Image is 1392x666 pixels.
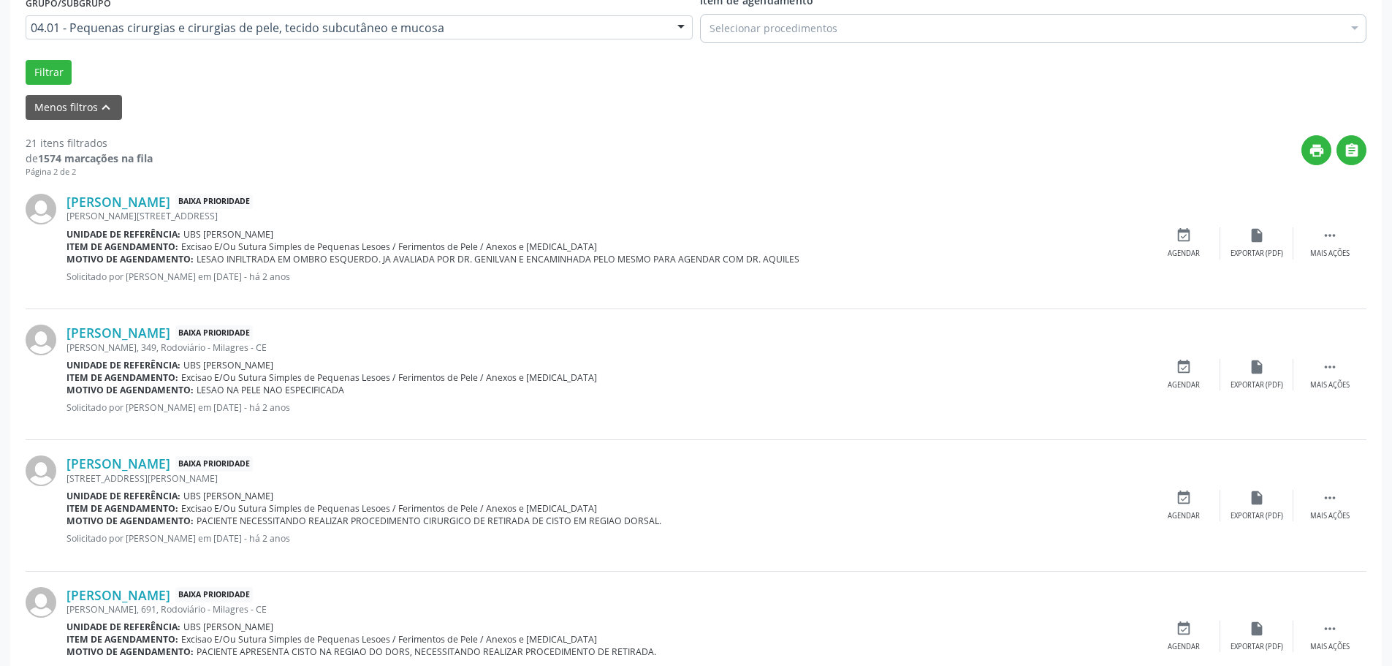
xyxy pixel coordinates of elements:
[181,502,597,515] span: Excisao E/Ou Sutura Simples de Pequenas Lesoes / Ferimentos de Pele / Anexos e [MEDICAL_DATA]
[66,621,180,633] b: Unidade de referência:
[66,325,170,341] a: [PERSON_NAME]
[1231,380,1283,390] div: Exportar (PDF)
[1310,249,1350,259] div: Mais ações
[26,455,56,486] img: img
[1249,227,1265,243] i: insert_drive_file
[1168,380,1200,390] div: Agendar
[181,241,597,253] span: Excisao E/Ou Sutura Simples de Pequenas Lesoes / Ferimentos de Pele / Anexos e [MEDICAL_DATA]
[181,633,597,646] span: Excisao E/Ou Sutura Simples de Pequenas Lesoes / Ferimentos de Pele / Anexos e [MEDICAL_DATA]
[1249,359,1265,375] i: insert_drive_file
[1322,227,1338,243] i: 
[66,384,194,396] b: Motivo de agendamento:
[66,646,194,658] b: Motivo de agendamento:
[26,325,56,355] img: img
[175,456,253,472] span: Baixa Prioridade
[66,228,180,241] b: Unidade de referência:
[98,99,114,116] i: keyboard_arrow_up
[26,151,153,166] div: de
[66,241,178,253] b: Item de agendamento:
[1322,359,1338,375] i: 
[1309,143,1325,159] i: print
[66,603,1147,616] div: [PERSON_NAME], 691, Rodoviário - Milagres - CE
[66,194,170,210] a: [PERSON_NAME]
[175,194,253,210] span: Baixa Prioridade
[66,401,1147,414] p: Solicitado por [PERSON_NAME] em [DATE] - há 2 anos
[38,151,153,165] strong: 1574 marcações na fila
[710,20,837,36] span: Selecionar procedimentos
[183,490,273,502] span: UBS [PERSON_NAME]
[1310,380,1350,390] div: Mais ações
[66,371,178,384] b: Item de agendamento:
[183,228,273,241] span: UBS [PERSON_NAME]
[1176,227,1192,243] i: event_available
[1176,359,1192,375] i: event_available
[1336,135,1366,165] button: 
[66,502,178,515] b: Item de agendamento:
[181,371,597,384] span: Excisao E/Ou Sutura Simples de Pequenas Lesoes / Ferimentos de Pele / Anexos e [MEDICAL_DATA]
[66,455,170,472] a: [PERSON_NAME]
[66,490,180,502] b: Unidade de referência:
[1322,621,1338,637] i: 
[1231,511,1283,521] div: Exportar (PDF)
[31,20,663,35] span: 04.01 - Pequenas cirurgias e cirurgias de pele, tecido subcutâneo e mucosa
[66,587,170,603] a: [PERSON_NAME]
[1231,249,1283,259] div: Exportar (PDF)
[26,166,153,178] div: Página 2 de 2
[1310,511,1350,521] div: Mais ações
[183,359,273,371] span: UBS [PERSON_NAME]
[66,515,194,527] b: Motivo de agendamento:
[66,359,180,371] b: Unidade de referência:
[197,646,656,658] span: PACIENTE APRESENTA CISTO NA REGIAO DO DORS, NECESSITANDO REALIZAR PROCEDIMENTO DE RETIRADA.
[1249,490,1265,506] i: insert_drive_file
[26,587,56,618] img: img
[66,270,1147,283] p: Solicitado por [PERSON_NAME] em [DATE] - há 2 anos
[197,515,661,527] span: PACIENTE NECESSITANDO REALIZAR PROCEDIMENTO CIRURGICO DE RETIRADA DE CISTO EM REGIAO DORSAL.
[66,472,1147,485] div: [STREET_ADDRESS][PERSON_NAME]
[1344,143,1360,159] i: 
[26,194,56,224] img: img
[1231,642,1283,652] div: Exportar (PDF)
[1310,642,1350,652] div: Mais ações
[66,341,1147,354] div: [PERSON_NAME], 349, Rodoviário - Milagres - CE
[197,384,344,396] span: LESAO NA PELE NAO ESPECIFICADA
[1168,511,1200,521] div: Agendar
[1168,249,1200,259] div: Agendar
[26,60,72,85] button: Filtrar
[66,210,1147,222] div: [PERSON_NAME][STREET_ADDRESS]
[1249,621,1265,637] i: insert_drive_file
[1176,621,1192,637] i: event_available
[66,633,178,646] b: Item de agendamento:
[1301,135,1331,165] button: print
[197,253,799,265] span: LESAO INFILTRADA EM OMBRO ESQUERDO. JA AVALIADA POR DR. GENILVAN E ENCAMINHADA PELO MESMO PARA AG...
[66,253,194,265] b: Motivo de agendamento:
[26,95,122,121] button: Menos filtroskeyboard_arrow_up
[1168,642,1200,652] div: Agendar
[26,135,153,151] div: 21 itens filtrados
[175,325,253,341] span: Baixa Prioridade
[183,621,273,633] span: UBS [PERSON_NAME]
[66,532,1147,545] p: Solicitado por [PERSON_NAME] em [DATE] - há 2 anos
[1322,490,1338,506] i: 
[1176,490,1192,506] i: event_available
[175,587,253,602] span: Baixa Prioridade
